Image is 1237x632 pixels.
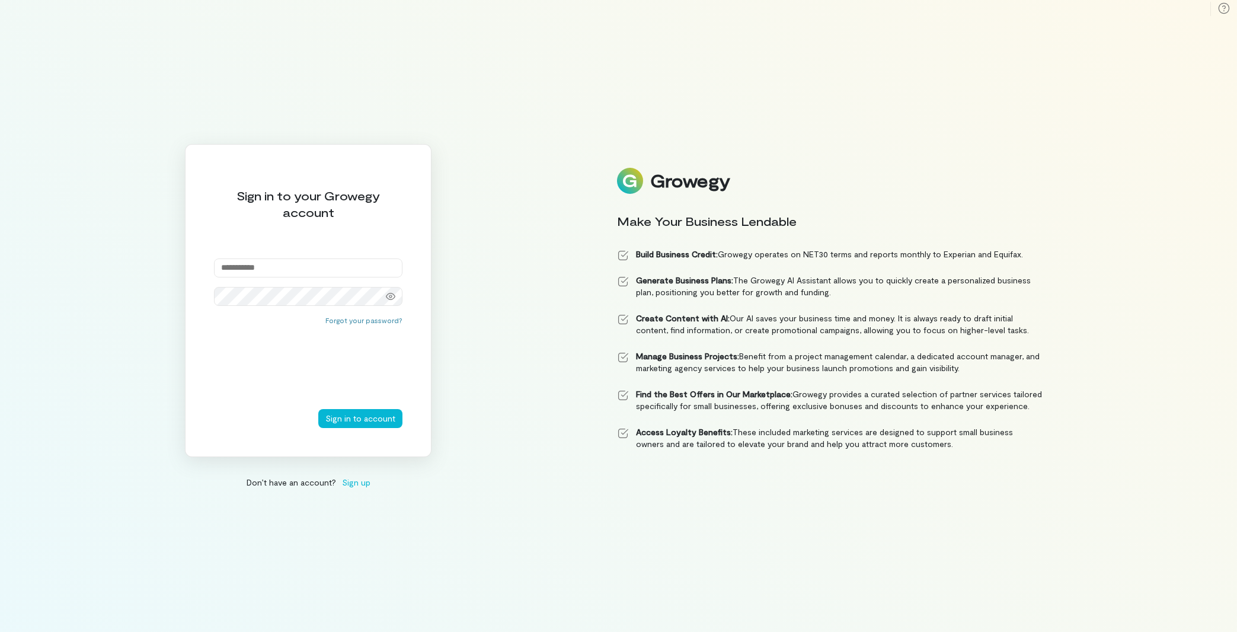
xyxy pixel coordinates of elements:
[342,476,370,489] span: Sign up
[650,171,730,191] div: Growegy
[214,187,402,221] div: Sign in to your Growegy account
[325,315,402,325] button: Forgot your password?
[617,312,1043,336] li: Our AI saves your business time and money. It is always ready to draft initial content, find info...
[617,388,1043,412] li: Growegy provides a curated selection of partner services tailored specifically for small business...
[185,476,431,489] div: Don’t have an account?
[617,426,1043,450] li: These included marketing services are designed to support small business owners and are tailored ...
[636,249,718,259] strong: Build Business Credit:
[636,427,733,437] strong: Access Loyalty Benefits:
[617,274,1043,298] li: The Growegy AI Assistant allows you to quickly create a personalized business plan, positioning y...
[636,313,730,323] strong: Create Content with AI:
[617,350,1043,374] li: Benefit from a project management calendar, a dedicated account manager, and marketing agency ser...
[636,275,733,285] strong: Generate Business Plans:
[636,351,739,361] strong: Manage Business Projects:
[636,389,792,399] strong: Find the Best Offers in Our Marketplace:
[318,409,402,428] button: Sign in to account
[617,248,1043,260] li: Growegy operates on NET30 terms and reports monthly to Experian and Equifax.
[617,168,643,194] img: Logo
[617,213,1043,229] div: Make Your Business Lendable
